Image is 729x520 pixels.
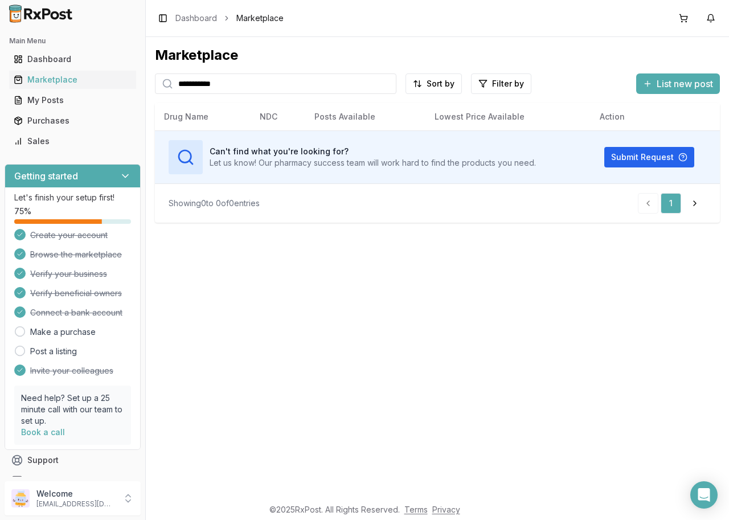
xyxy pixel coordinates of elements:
a: Sales [9,131,136,152]
span: Filter by [492,78,524,89]
span: Create your account [30,230,108,241]
a: 1 [661,193,681,214]
button: Marketplace [5,71,141,89]
button: Purchases [5,112,141,130]
a: Privacy [432,505,460,514]
a: Make a purchase [30,326,96,338]
p: [EMAIL_ADDRESS][DOMAIN_NAME] [36,499,116,509]
a: My Posts [9,90,136,110]
th: Drug Name [155,103,251,130]
p: Need help? Set up a 25 minute call with our team to set up. [21,392,124,427]
div: Purchases [14,115,132,126]
a: Dashboard [175,13,217,24]
th: Posts Available [305,103,426,130]
button: Dashboard [5,50,141,68]
a: Book a call [21,427,65,437]
button: Sort by [406,73,462,94]
span: Verify your business [30,268,107,280]
span: List new post [657,77,713,91]
a: List new post [636,79,720,91]
span: Browse the marketplace [30,249,122,260]
span: Invite your colleagues [30,365,113,376]
th: NDC [251,103,305,130]
a: Post a listing [30,346,77,357]
p: Let's finish your setup first! [14,192,131,203]
h2: Main Menu [9,36,136,46]
nav: breadcrumb [175,13,284,24]
nav: pagination [638,193,706,214]
span: Marketplace [236,13,284,24]
th: Lowest Price Available [425,103,590,130]
div: Showing 0 to 0 of 0 entries [169,198,260,209]
h3: Can't find what you're looking for? [210,146,536,157]
button: Filter by [471,73,531,94]
img: RxPost Logo [5,5,77,23]
span: Feedback [27,475,66,486]
button: Sales [5,132,141,150]
p: Welcome [36,488,116,499]
a: Go to next page [683,193,706,214]
a: Terms [404,505,428,514]
span: Sort by [427,78,454,89]
div: My Posts [14,95,132,106]
div: Dashboard [14,54,132,65]
div: Sales [14,136,132,147]
th: Action [591,103,720,130]
span: 75 % [14,206,31,217]
button: Feedback [5,470,141,491]
button: Support [5,450,141,470]
div: Marketplace [14,74,132,85]
img: User avatar [11,489,30,507]
div: Open Intercom Messenger [690,481,718,509]
a: Dashboard [9,49,136,69]
button: List new post [636,73,720,94]
span: Verify beneficial owners [30,288,122,299]
h3: Getting started [14,169,78,183]
div: Marketplace [155,46,720,64]
a: Purchases [9,110,136,131]
button: Submit Request [604,147,694,167]
p: Let us know! Our pharmacy success team will work hard to find the products you need. [210,157,536,169]
button: My Posts [5,91,141,109]
span: Connect a bank account [30,307,122,318]
a: Marketplace [9,69,136,90]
